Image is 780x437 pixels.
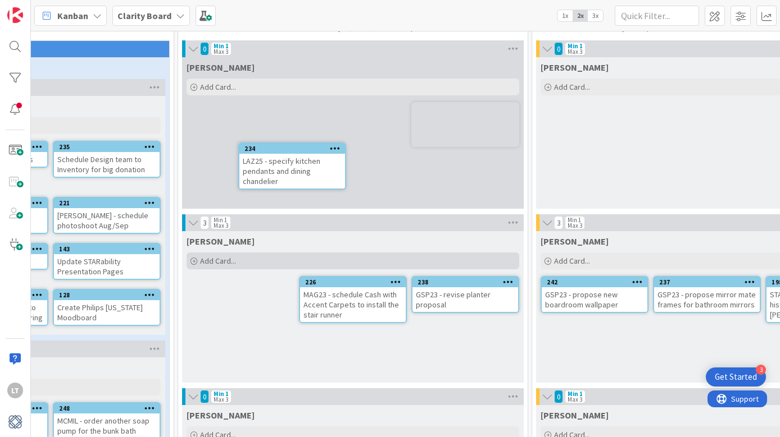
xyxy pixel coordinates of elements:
div: Min 1 [214,391,229,397]
div: 226 [305,278,406,286]
span: 3 [554,216,563,229]
span: 1x [557,10,573,21]
div: 235 [54,142,160,152]
div: Min 1 [568,43,583,49]
div: 128 [59,291,160,299]
div: 238GSP23 - revise planter proposal [412,277,518,312]
div: 143Update STARability Presentation Pages [54,244,160,279]
b: Clarity Board [117,10,171,21]
div: 248 [59,404,160,412]
span: Kanban [57,9,88,22]
div: 221 [54,198,160,208]
div: Min 1 [214,217,227,223]
div: 242 [547,278,647,286]
div: 221 [59,199,160,207]
span: 2x [573,10,588,21]
div: LT [7,383,23,398]
a: 237GSP23 - propose mirror mate frames for bathroom mirrors [653,276,761,313]
a: 128Create Philips [US_STATE] Moodboard [53,289,161,326]
a: 221[PERSON_NAME] - schedule photoshoot Aug/Sep [53,197,161,234]
a: 226MAG23 - schedule Cash with Accent Carpets to install the stair runner [299,276,407,323]
div: 226 [300,277,406,287]
span: 0 [200,42,209,56]
span: Add Card... [200,82,236,92]
div: GSP23 - propose mirror mate frames for bathroom mirrors [654,287,760,312]
a: 143Update STARability Presentation Pages [53,243,161,280]
span: 3 [200,216,209,229]
a: 235Schedule Design team to Inventory for big donation [53,141,161,178]
img: Visit kanbanzone.com [7,7,23,23]
div: GSP23 - propose new boardroom wallpaper [542,287,647,312]
a: 238GSP23 - revise planter proposal [411,276,519,313]
span: Lisa T. [187,236,255,247]
div: 248 [54,403,160,413]
div: Max 3 [214,397,228,402]
span: Add Card... [200,256,236,266]
div: Create Philips [US_STATE] Moodboard [54,300,160,325]
div: 238 [418,278,518,286]
div: 143 [54,244,160,254]
div: Get Started [715,371,757,383]
div: 242GSP23 - propose new boardroom wallpaper [542,277,647,312]
span: Lisa T. [541,236,609,247]
span: 0 [200,390,209,403]
div: 235Schedule Design team to Inventory for big donation [54,142,160,177]
div: 235 [59,143,160,151]
span: Lisa K. [541,410,609,421]
div: Min 1 [568,391,583,397]
span: 3x [588,10,603,21]
div: Open Get Started checklist, remaining modules: 3 [706,367,766,387]
div: Schedule Design team to Inventory for big donation [54,152,160,177]
div: 128Create Philips [US_STATE] Moodboard [54,290,160,325]
div: Max 3 [568,49,582,54]
div: 237GSP23 - propose mirror mate frames for bathroom mirrors [654,277,760,312]
div: 3 [756,365,766,375]
span: 0 [554,390,563,403]
div: 128 [54,290,160,300]
div: Min 1 [568,217,581,223]
div: 226MAG23 - schedule Cash with Accent Carpets to install the stair runner [300,277,406,322]
span: Support [24,2,51,15]
span: 0 [554,42,563,56]
div: Max 3 [568,223,582,228]
div: Min 1 [214,43,229,49]
div: MAG23 - schedule Cash with Accent Carpets to install the stair runner [300,287,406,322]
div: 237 [654,277,760,287]
div: 237 [659,278,760,286]
div: Max 3 [214,223,228,228]
div: 143 [59,245,160,253]
span: Gina [541,62,609,73]
span: Add Card... [554,82,590,92]
div: GSP23 - revise planter proposal [412,287,518,312]
img: avatar [7,414,23,430]
div: Max 3 [568,397,582,402]
div: 221[PERSON_NAME] - schedule photoshoot Aug/Sep [54,198,160,233]
div: Update STARability Presentation Pages [54,254,160,279]
span: Lisa K. [187,410,255,421]
div: [PERSON_NAME] - schedule photoshoot Aug/Sep [54,208,160,233]
div: 238 [412,277,518,287]
input: Quick Filter... [615,6,699,26]
span: Add Card... [554,256,590,266]
span: Gina [187,62,255,73]
a: 242GSP23 - propose new boardroom wallpaper [541,276,649,313]
div: 242 [542,277,647,287]
div: Max 3 [214,49,228,54]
